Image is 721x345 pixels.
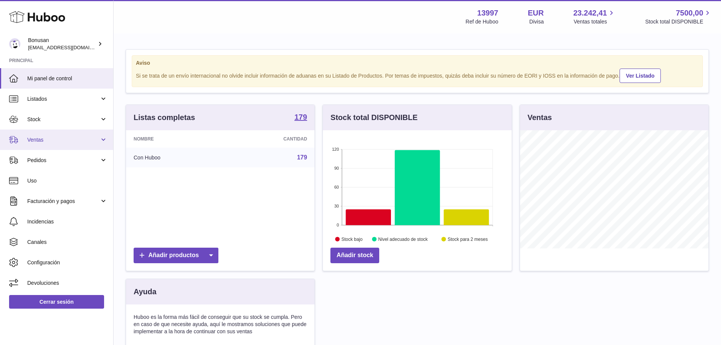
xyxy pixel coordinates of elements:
a: 23.242,41 Ventas totales [573,8,616,25]
a: Añadir productos [134,248,218,263]
p: Huboo es la forma más fácil de conseguir que su stock se cumpla. Pero en caso de que necesite ayu... [134,314,307,335]
span: Ventas totales [574,18,616,25]
a: 179 [297,154,307,161]
th: Cantidad [224,130,315,148]
text: 0 [337,223,339,227]
td: Con Huboo [126,148,224,167]
div: Ref de Huboo [466,18,498,25]
span: Facturación y pagos [27,198,100,205]
h3: Stock total DISPONIBLE [330,112,417,123]
text: Stock bajo [341,237,363,242]
a: 7500,00 Stock total DISPONIBLE [645,8,712,25]
a: 179 [294,113,307,122]
span: Incidencias [27,218,107,225]
text: 120 [332,147,339,151]
span: Pedidos [27,157,100,164]
strong: 179 [294,113,307,121]
text: 60 [335,185,339,189]
strong: EUR [528,8,543,18]
span: Listados [27,95,100,103]
h3: Ayuda [134,287,156,297]
h3: Ventas [528,112,552,123]
span: Configuración [27,259,107,266]
a: Añadir stock [330,248,379,263]
span: Mi panel de control [27,75,107,82]
th: Nombre [126,130,224,148]
text: Nivel adecuado de stock [378,237,428,242]
h3: Listas completas [134,112,195,123]
div: Divisa [529,18,544,25]
span: Stock total DISPONIBLE [645,18,712,25]
strong: 13997 [477,8,498,18]
a: Cerrar sesión [9,295,104,309]
span: Uso [27,177,107,184]
text: 30 [335,204,339,208]
span: Canales [27,239,107,246]
strong: Aviso [136,59,699,67]
img: internalAdmin-13997@internal.huboo.com [9,38,20,50]
span: Devoluciones [27,279,107,287]
a: Ver Listado [620,69,661,83]
span: Stock [27,116,100,123]
div: Bonusan [28,37,96,51]
div: Si se trata de un envío internacional no olvide incluir información de aduanas en su Listado de P... [136,67,699,83]
span: 7500,00 [676,8,703,18]
span: [EMAIL_ADDRESS][DOMAIN_NAME] [28,44,111,50]
text: 90 [335,166,339,170]
span: Ventas [27,136,100,144]
text: Stock para 2 meses [448,237,488,242]
span: 23.242,41 [573,8,607,18]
